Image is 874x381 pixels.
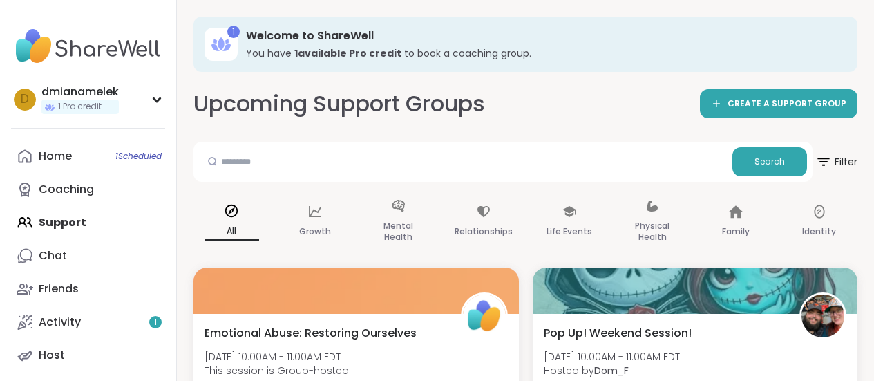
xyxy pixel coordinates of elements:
[11,173,165,206] a: Coaching
[39,315,81,330] div: Activity
[802,223,836,240] p: Identity
[11,272,165,306] a: Friends
[205,350,349,364] span: [DATE] 10:00AM - 11:00AM EDT
[11,339,165,372] a: Host
[41,84,119,100] div: dmianamelek
[728,98,846,110] span: CREATE A SUPPORT GROUP
[205,364,349,378] span: This session is Group-hosted
[544,325,692,342] span: Pop Up! Weekend Session!
[154,317,157,328] span: 1
[193,89,485,120] h2: Upcoming Support Groups
[39,248,67,263] div: Chat
[463,295,506,337] img: ShareWell
[11,140,165,173] a: Home1Scheduled
[815,145,857,178] span: Filter
[544,350,680,364] span: [DATE] 10:00AM - 11:00AM EDT
[115,151,162,162] span: 1 Scheduled
[594,364,629,378] b: Dom_F
[801,295,844,337] img: Dom_F
[544,364,680,378] span: Hosted by
[299,223,331,240] p: Growth
[11,22,165,71] img: ShareWell Nav Logo
[455,223,513,240] p: Relationships
[246,46,838,60] h3: You have to book a coaching group.
[11,306,165,339] a: Activity1
[722,223,750,240] p: Family
[754,156,785,168] span: Search
[732,147,807,176] button: Search
[151,183,162,194] iframe: Spotlight
[58,101,102,113] span: 1 Pro credit
[294,46,401,60] b: 1 available Pro credit
[815,142,857,182] button: Filter
[21,91,29,109] span: d
[39,281,79,297] div: Friends
[625,218,680,245] p: Physical Health
[39,149,72,164] div: Home
[547,223,592,240] p: Life Events
[371,218,426,245] p: Mental Health
[39,182,94,197] div: Coaching
[246,28,838,44] h3: Welcome to ShareWell
[227,26,240,38] div: 1
[700,89,857,118] a: CREATE A SUPPORT GROUP
[205,223,259,241] p: All
[39,348,65,363] div: Host
[205,325,417,342] span: Emotional Abuse: Restoring Ourselves
[11,239,165,272] a: Chat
